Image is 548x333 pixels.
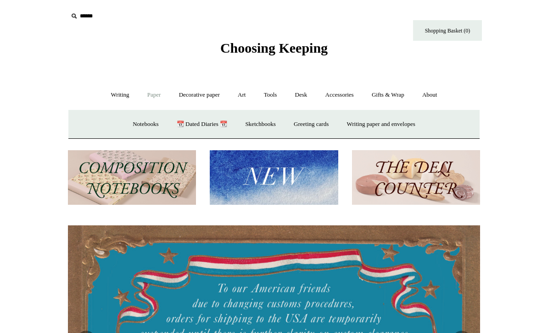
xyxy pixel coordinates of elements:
a: Sketchbooks [237,112,284,136]
img: New.jpg__PID:f73bdf93-380a-4a35-bcfe-7823039498e1 [210,150,338,205]
img: The Deli Counter [352,150,480,205]
a: Accessories [317,83,362,107]
span: Choosing Keeping [220,40,328,55]
a: Shopping Basket (0) [413,20,482,41]
a: Paper [139,83,169,107]
a: Decorative paper [171,83,228,107]
a: 📆 Dated Diaries 📆 [168,112,235,136]
a: Gifts & Wrap [363,83,413,107]
a: Notebooks [124,112,167,136]
a: Writing paper and envelopes [339,112,424,136]
a: Writing [103,83,138,107]
a: About [414,83,446,107]
a: Greeting cards [285,112,337,136]
a: Desk [287,83,316,107]
a: Art [229,83,254,107]
img: 202302 Composition ledgers.jpg__PID:69722ee6-fa44-49dd-a067-31375e5d54ec [68,150,196,205]
a: Choosing Keeping [220,48,328,54]
a: Tools [256,83,285,107]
